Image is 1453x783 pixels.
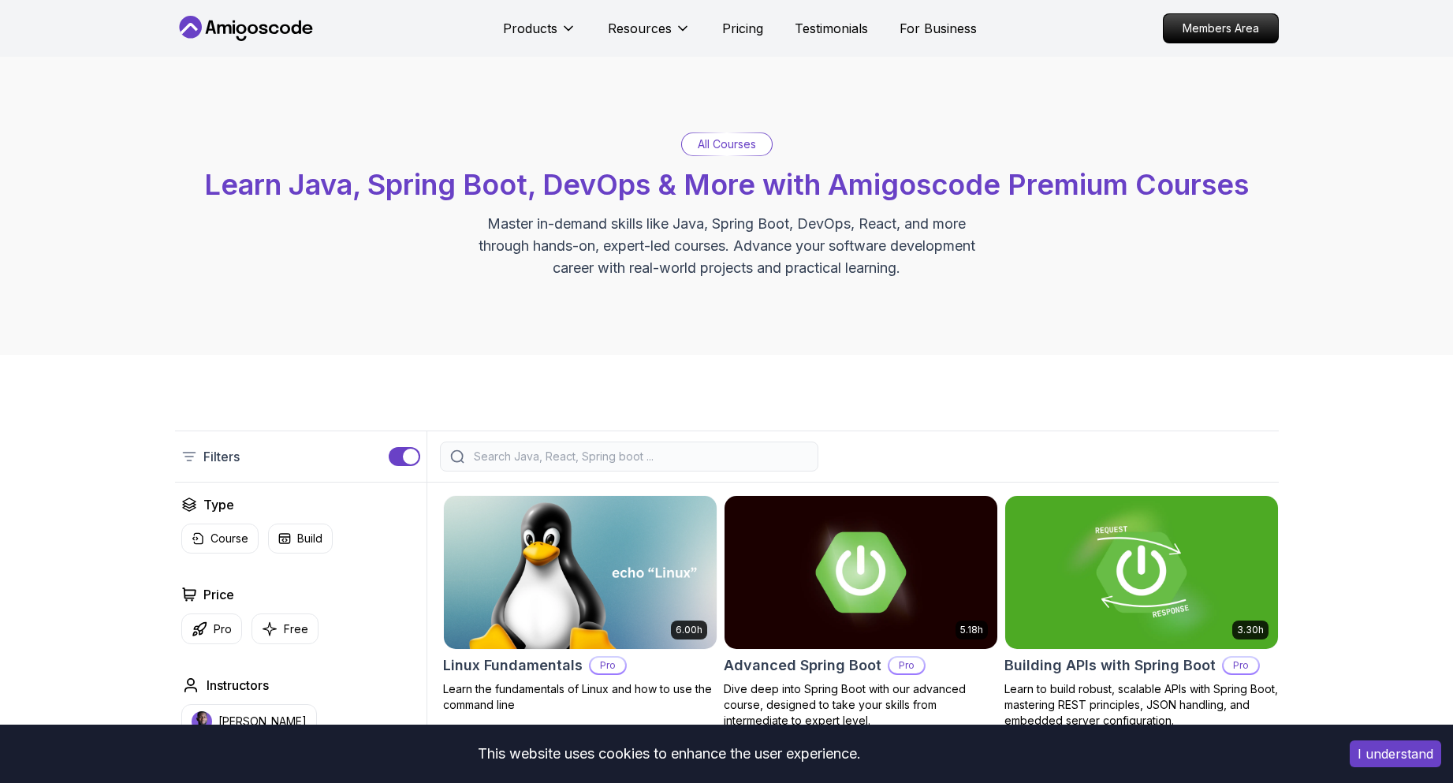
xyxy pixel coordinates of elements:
[900,19,977,38] a: For Business
[218,714,307,729] p: [PERSON_NAME]
[207,676,269,695] h2: Instructors
[722,19,763,38] a: Pricing
[503,19,557,38] p: Products
[268,524,333,554] button: Build
[676,624,702,636] p: 6.00h
[725,496,997,649] img: Advanced Spring Boot card
[1004,654,1216,677] h2: Building APIs with Spring Boot
[203,495,234,514] h2: Type
[1005,496,1278,649] img: Building APIs with Spring Boot card
[503,19,576,50] button: Products
[443,654,583,677] h2: Linux Fundamentals
[192,711,212,732] img: instructor img
[960,624,983,636] p: 5.18h
[210,531,248,546] p: Course
[724,654,881,677] h2: Advanced Spring Boot
[181,613,242,644] button: Pro
[1350,740,1441,767] button: Accept cookies
[795,19,868,38] a: Testimonials
[1224,658,1258,673] p: Pro
[1164,14,1278,43] p: Members Area
[251,613,319,644] button: Free
[443,681,717,713] p: Learn the fundamentals of Linux and how to use the command line
[471,449,808,464] input: Search Java, React, Spring boot ...
[203,447,240,466] p: Filters
[443,495,717,713] a: Linux Fundamentals card6.00hLinux FundamentalsProLearn the fundamentals of Linux and how to use t...
[724,681,998,729] p: Dive deep into Spring Boot with our advanced course, designed to take your skills from intermedia...
[1004,495,1279,729] a: Building APIs with Spring Boot card3.30hBuilding APIs with Spring BootProLearn to build robust, s...
[297,531,322,546] p: Build
[284,621,308,637] p: Free
[1004,681,1279,729] p: Learn to build robust, scalable APIs with Spring Boot, mastering REST principles, JSON handling, ...
[698,136,756,152] p: All Courses
[214,621,232,637] p: Pro
[608,19,672,38] p: Resources
[608,19,691,50] button: Resources
[203,585,234,604] h2: Price
[724,495,998,729] a: Advanced Spring Boot card5.18hAdvanced Spring BootProDive deep into Spring Boot with our advanced...
[1237,624,1264,636] p: 3.30h
[591,658,625,673] p: Pro
[12,736,1326,771] div: This website uses cookies to enhance the user experience.
[204,167,1249,202] span: Learn Java, Spring Boot, DevOps & More with Amigoscode Premium Courses
[181,524,259,554] button: Course
[181,704,317,739] button: instructor img[PERSON_NAME]
[889,658,924,673] p: Pro
[444,496,717,649] img: Linux Fundamentals card
[462,213,992,279] p: Master in-demand skills like Java, Spring Boot, DevOps, React, and more through hands-on, expert-...
[1163,13,1279,43] a: Members Area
